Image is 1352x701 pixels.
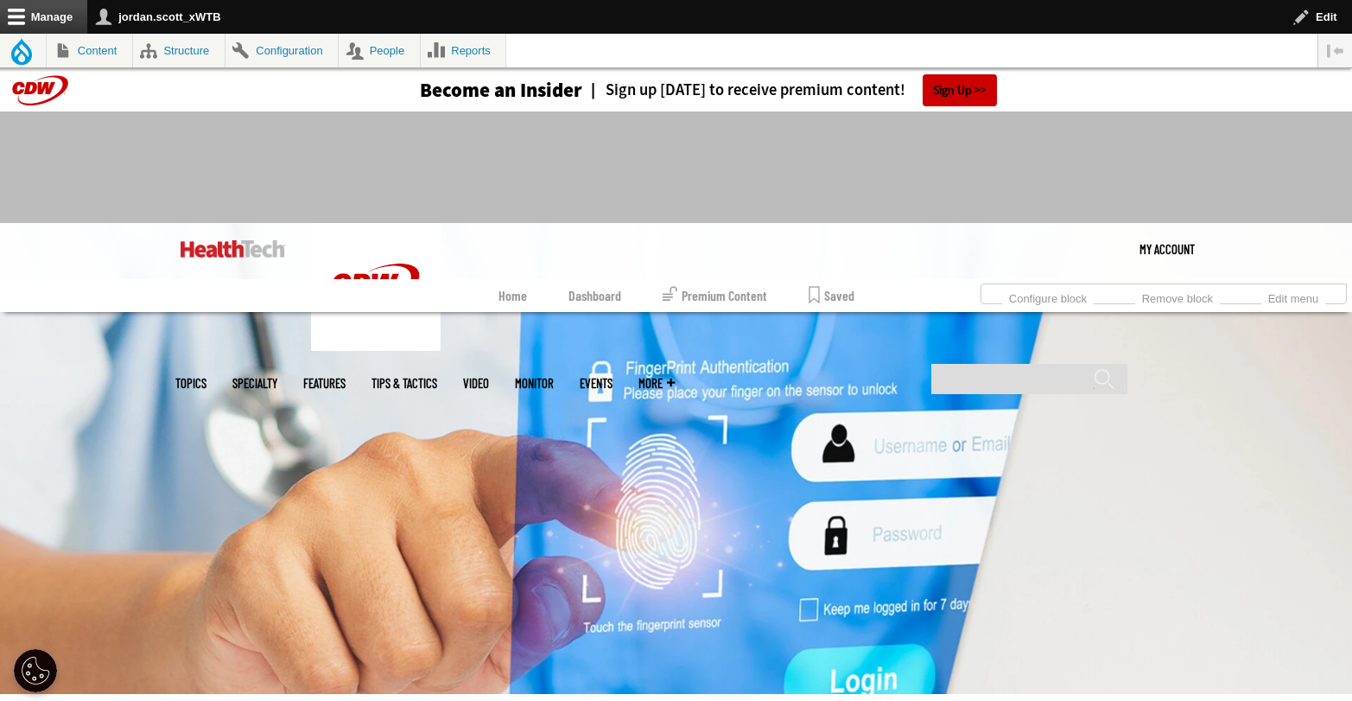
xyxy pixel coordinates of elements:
[1139,223,1195,275] div: User menu
[923,74,997,106] a: Sign Up
[232,377,277,390] span: Specialty
[1261,287,1325,306] a: Edit menu
[311,337,441,355] a: CDW
[14,649,57,692] div: Cookie Settings
[568,279,621,312] a: Dashboard
[175,377,206,390] span: Topics
[809,279,854,312] a: Saved
[1135,287,1220,306] a: Remove block
[133,34,225,67] a: Structure
[311,223,441,351] img: Home
[303,377,346,390] a: Features
[225,34,338,67] a: Configuration
[515,377,554,390] a: MonITor
[463,377,489,390] a: Video
[420,80,582,100] h3: Become an Insider
[582,82,905,99] a: Sign up [DATE] to receive premium content!
[181,240,285,258] img: Home
[580,377,613,390] a: Events
[355,80,582,100] a: Become an Insider
[14,649,57,692] button: Open Preferences
[1318,34,1352,67] button: Vertical orientation
[47,34,132,67] a: Content
[362,129,991,207] iframe: advertisement
[421,34,506,67] a: Reports
[371,377,437,390] a: Tips & Tactics
[498,279,527,312] a: Home
[638,377,675,390] span: More
[339,34,420,67] a: People
[663,279,767,312] a: Premium Content
[1002,287,1094,306] a: Configure block
[1139,223,1195,275] a: My Account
